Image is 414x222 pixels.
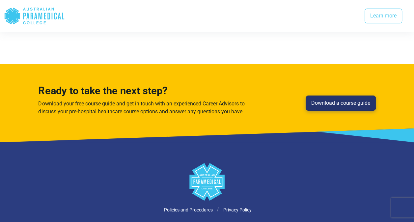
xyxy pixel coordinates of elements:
[365,9,402,24] a: Learn more
[38,85,261,97] h3: Ready to take the next step?
[38,100,261,116] p: Download your free course guide and get in touch with an experienced Career Advisors to discuss y...
[4,5,65,27] div: Australian Paramedical College
[164,207,213,212] a: Policies and Procedures
[223,207,252,212] a: Privacy Policy
[306,96,376,111] a: Download a course guide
